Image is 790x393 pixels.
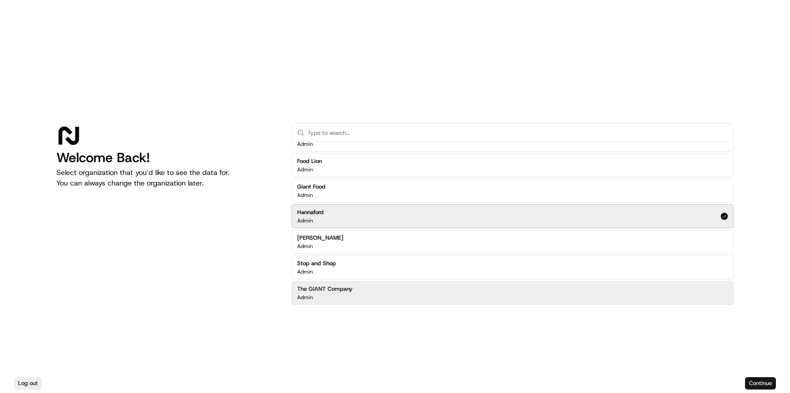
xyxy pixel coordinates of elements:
[297,217,313,224] p: Admin
[297,208,324,216] h2: Hannaford
[297,157,322,165] h2: Food Lion
[297,234,343,242] h2: [PERSON_NAME]
[14,377,42,389] button: Log out
[297,294,313,301] p: Admin
[308,124,728,141] input: Type to search...
[56,150,277,166] h1: Welcome Back!
[297,260,336,267] h2: Stop and Shop
[56,167,277,189] p: Select organization that you’d like to see the data for. You can always change the organization l...
[297,285,353,293] h2: The GIANT Company
[297,166,313,173] p: Admin
[297,183,325,191] h2: Giant Food
[297,243,313,250] p: Admin
[297,192,313,199] p: Admin
[297,141,313,148] p: Admin
[291,126,734,307] div: Suggestions
[745,377,776,389] button: Continue
[297,268,313,275] p: Admin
